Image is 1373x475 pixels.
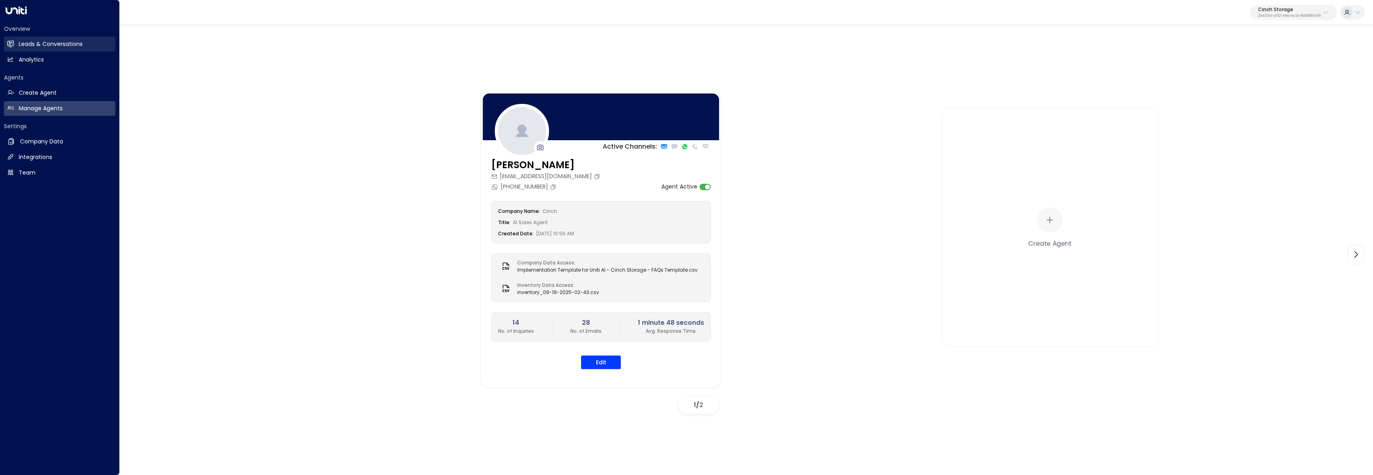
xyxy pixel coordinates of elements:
[4,150,115,165] a: Integrations
[513,219,548,226] span: AI Sales Agent
[661,183,697,191] label: Agent Active
[1258,14,1321,18] p: 20dc0344-df52-49ea-bc2a-8bb80861e769
[570,318,601,328] h2: 28
[4,37,115,52] a: Leads & Conversations
[19,89,57,97] h2: Create Agent
[1258,7,1321,12] p: Cinch Storage
[4,122,115,130] h2: Settings
[542,208,557,215] span: Cinch
[550,184,558,190] button: Copy
[517,282,595,289] label: Inventory Data Access:
[699,400,703,409] span: 2
[498,208,540,215] label: Company Name:
[498,328,534,335] p: No. of Inquiries
[517,266,698,274] span: Implementation Template for Uniti AI - Cinch Storage - FAQs Template.csv
[536,230,574,237] span: [DATE] 10:56 AM
[4,52,115,67] a: Analytics
[570,328,601,335] p: No. of Emails
[1250,5,1337,20] button: Cinch Storage20dc0344-df52-49ea-bc2a-8bb80861e769
[679,396,718,414] div: /
[4,85,115,100] a: Create Agent
[19,104,63,113] h2: Manage Agents
[4,74,115,81] h2: Agents
[638,318,704,328] h2: 1 minute 48 seconds
[4,101,115,116] a: Manage Agents
[603,142,657,151] p: Active Channels:
[594,173,602,180] button: Copy
[517,259,694,266] label: Company Data Access:
[491,158,602,172] h3: [PERSON_NAME]
[1029,238,1072,248] div: Create Agent
[581,356,621,369] button: Edit
[491,183,558,191] div: [PHONE_NUMBER]
[638,328,704,335] p: Avg. Response Time
[498,219,510,226] label: Title:
[498,318,534,328] h2: 14
[19,56,44,64] h2: Analytics
[20,137,63,146] h2: Company Data
[694,400,696,409] span: 1
[517,289,599,296] span: inventory_09-19-2025-02-43.csv
[491,172,602,181] div: [EMAIL_ADDRESS][DOMAIN_NAME]
[498,230,534,237] label: Created Date:
[19,153,52,161] h2: Integrations
[19,169,36,177] h2: Team
[4,134,115,149] a: Company Data
[19,40,83,48] h2: Leads & Conversations
[4,165,115,180] a: Team
[4,25,115,33] h2: Overview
